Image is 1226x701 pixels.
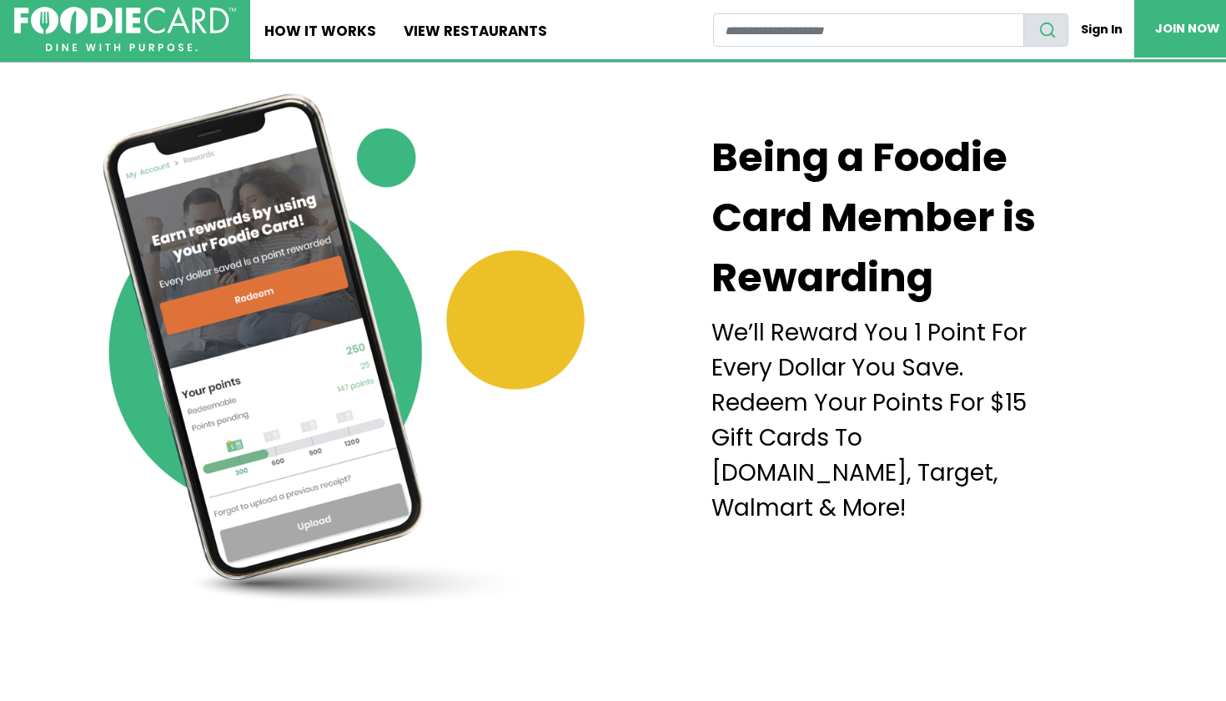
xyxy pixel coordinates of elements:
[713,13,1024,47] input: restaurant search
[711,315,1057,526] p: We’ll Reward You 1 Point For Every Dollar You Save. Redeem Your Points For $15 Gift Cards To [DOM...
[1068,13,1134,46] a: Sign In
[14,7,236,52] img: FoodieCard; Eat, Drink, Save, Donate
[1023,13,1068,47] button: search
[711,128,1045,308] h1: Being a Foodie Card Member is Rewarding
